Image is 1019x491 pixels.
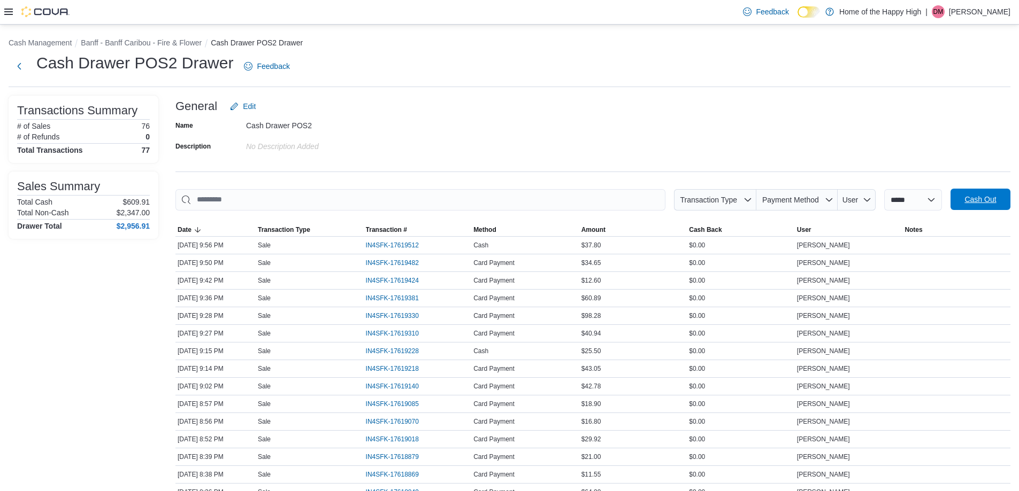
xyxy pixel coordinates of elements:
[246,117,389,130] div: Cash Drawer POS2
[243,101,256,112] span: Edit
[175,239,256,252] div: [DATE] 9:56 PM
[687,223,795,236] button: Cash Back
[141,146,150,154] h4: 77
[687,380,795,393] div: $0.00
[9,37,1010,50] nav: An example of EuiBreadcrumbs
[687,415,795,428] div: $0.00
[581,417,601,426] span: $16.80
[175,450,256,463] div: [DATE] 8:39 PM
[258,347,271,355] p: Sale
[471,223,579,236] button: Method
[175,256,256,269] div: [DATE] 9:50 PM
[798,6,820,18] input: Dark Mode
[81,38,202,47] button: Banff - Banff Caribou - Fire & Flower
[797,364,850,373] span: [PERSON_NAME]
[258,311,271,320] p: Sale
[17,222,62,230] h4: Drawer Total
[842,196,859,204] span: User
[581,470,601,479] span: $11.55
[366,415,430,428] button: IN4SFK-17619070
[366,347,419,355] span: IN4SFK-17619228
[797,400,850,408] span: [PERSON_NAME]
[258,453,271,461] p: Sale
[932,5,945,18] div: Devan Malloy
[687,256,795,269] div: $0.00
[175,189,665,211] input: This is a search bar. As you type, the results lower in the page will automatically filter.
[366,274,430,287] button: IN4SFK-17619424
[473,259,515,267] span: Card Payment
[175,274,256,287] div: [DATE] 9:42 PM
[240,56,294,77] a: Feedback
[366,345,430,357] button: IN4SFK-17619228
[17,133,59,141] h6: # of Refunds
[175,309,256,322] div: [DATE] 9:28 PM
[366,327,430,340] button: IN4SFK-17619310
[17,104,137,117] h3: Transactions Summary
[473,400,515,408] span: Card Payment
[687,239,795,252] div: $0.00
[797,225,811,234] span: User
[964,194,996,205] span: Cash Out
[258,259,271,267] p: Sale
[473,382,515,391] span: Card Payment
[581,225,606,234] span: Amount
[141,122,150,130] p: 76
[258,400,271,408] p: Sale
[951,189,1010,210] button: Cash Out
[797,453,850,461] span: [PERSON_NAME]
[473,225,496,234] span: Method
[366,382,419,391] span: IN4SFK-17619140
[581,241,601,250] span: $37.80
[364,223,472,236] button: Transaction #
[366,362,430,375] button: IN4SFK-17619218
[9,56,30,77] button: Next
[739,1,793,22] a: Feedback
[581,329,601,338] span: $40.94
[925,5,928,18] p: |
[366,470,419,479] span: IN4SFK-17618869
[366,450,430,463] button: IN4SFK-17618879
[366,453,419,461] span: IN4SFK-17618879
[687,450,795,463] div: $0.00
[473,241,488,250] span: Cash
[473,453,515,461] span: Card Payment
[258,435,271,443] p: Sale
[905,225,922,234] span: Notes
[797,347,850,355] span: [PERSON_NAME]
[175,142,211,151] label: Description
[839,5,921,18] p: Home of the Happy High
[122,198,150,206] p: $609.91
[473,329,515,338] span: Card Payment
[473,311,515,320] span: Card Payment
[581,453,601,461] span: $21.00
[175,345,256,357] div: [DATE] 9:15 PM
[473,347,488,355] span: Cash
[797,435,850,443] span: [PERSON_NAME]
[366,433,430,446] button: IN4SFK-17619018
[258,276,271,285] p: Sale
[366,435,419,443] span: IN4SFK-17619018
[175,468,256,481] div: [DATE] 8:38 PM
[258,329,271,338] p: Sale
[797,294,850,302] span: [PERSON_NAME]
[581,364,601,373] span: $43.05
[366,292,430,305] button: IN4SFK-17619381
[687,468,795,481] div: $0.00
[366,468,430,481] button: IN4SFK-17618869
[258,470,271,479] p: Sale
[258,417,271,426] p: Sale
[175,433,256,446] div: [DATE] 8:52 PM
[581,276,601,285] span: $12.60
[581,347,601,355] span: $25.50
[366,311,419,320] span: IN4SFK-17619330
[258,364,271,373] p: Sale
[687,292,795,305] div: $0.00
[366,225,407,234] span: Transaction #
[9,38,72,47] button: Cash Management
[473,470,515,479] span: Card Payment
[366,259,419,267] span: IN4SFK-17619482
[258,225,310,234] span: Transaction Type
[838,189,876,211] button: User
[473,417,515,426] span: Card Payment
